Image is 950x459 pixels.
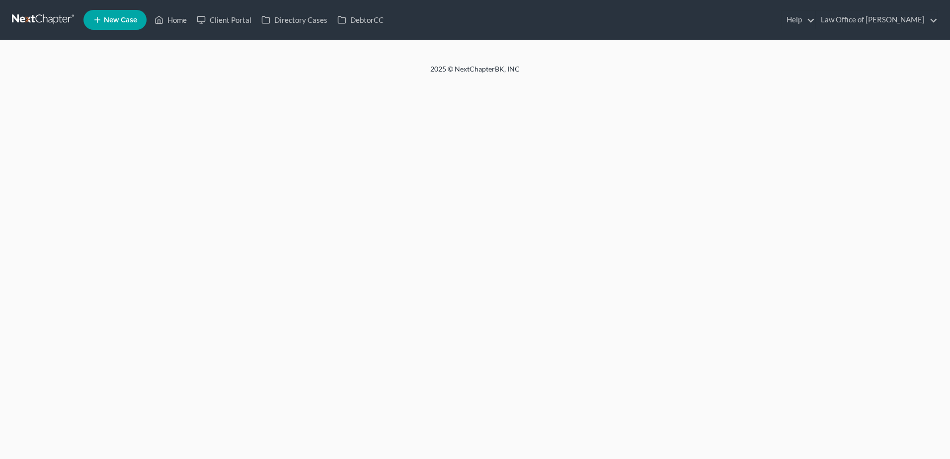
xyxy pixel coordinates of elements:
[782,11,815,29] a: Help
[256,11,332,29] a: Directory Cases
[192,64,758,82] div: 2025 © NextChapterBK, INC
[816,11,938,29] a: Law Office of [PERSON_NAME]
[332,11,389,29] a: DebtorCC
[83,10,147,30] new-legal-case-button: New Case
[192,11,256,29] a: Client Portal
[150,11,192,29] a: Home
